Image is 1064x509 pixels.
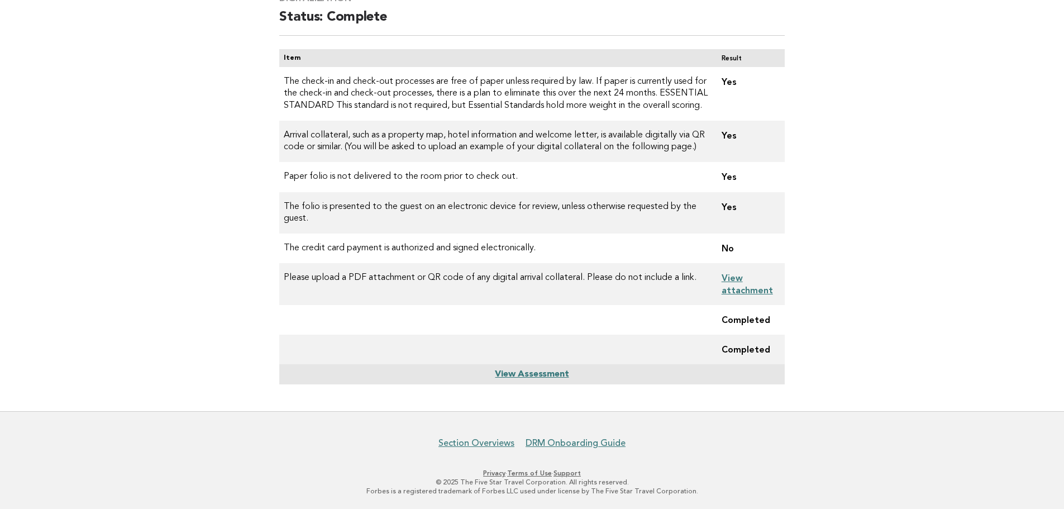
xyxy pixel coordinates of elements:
td: Yes [713,67,785,121]
p: © 2025 The Five Star Travel Corporation. All rights reserved. [190,478,874,487]
a: Section Overviews [438,437,514,449]
td: Yes [713,121,785,163]
td: Completed [713,305,785,335]
a: DRM Onboarding Guide [526,437,626,449]
a: View attachment [722,273,773,295]
td: Arrival collateral, such as a property map, hotel information and welcome letter, is available di... [279,121,712,163]
td: Paper folio is not delivered to the room prior to check out. [279,162,712,192]
td: The folio is presented to the guest on an electronic device for review, unless otherwise requeste... [279,192,712,234]
td: Yes [713,162,785,192]
th: Item [279,49,712,67]
td: Please upload a PDF attachment or QR code of any digital arrival collateral. Please do not includ... [279,263,712,305]
h2: Status: Complete [279,8,785,36]
td: The check-in and check-out processes are free of paper unless required by law. If paper is curren... [279,67,712,121]
td: The credit card payment is authorized and signed electronically. [279,234,712,263]
a: Terms of Use [507,469,552,477]
td: Yes [713,192,785,234]
td: Completed [713,335,785,364]
td: No [713,234,785,263]
p: · · [190,469,874,478]
p: Forbes is a registered trademark of Forbes LLC used under license by The Five Star Travel Corpora... [190,487,874,496]
a: Privacy [483,469,505,477]
th: Result [713,49,785,67]
a: Support [554,469,581,477]
a: View Assessment [495,370,569,379]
